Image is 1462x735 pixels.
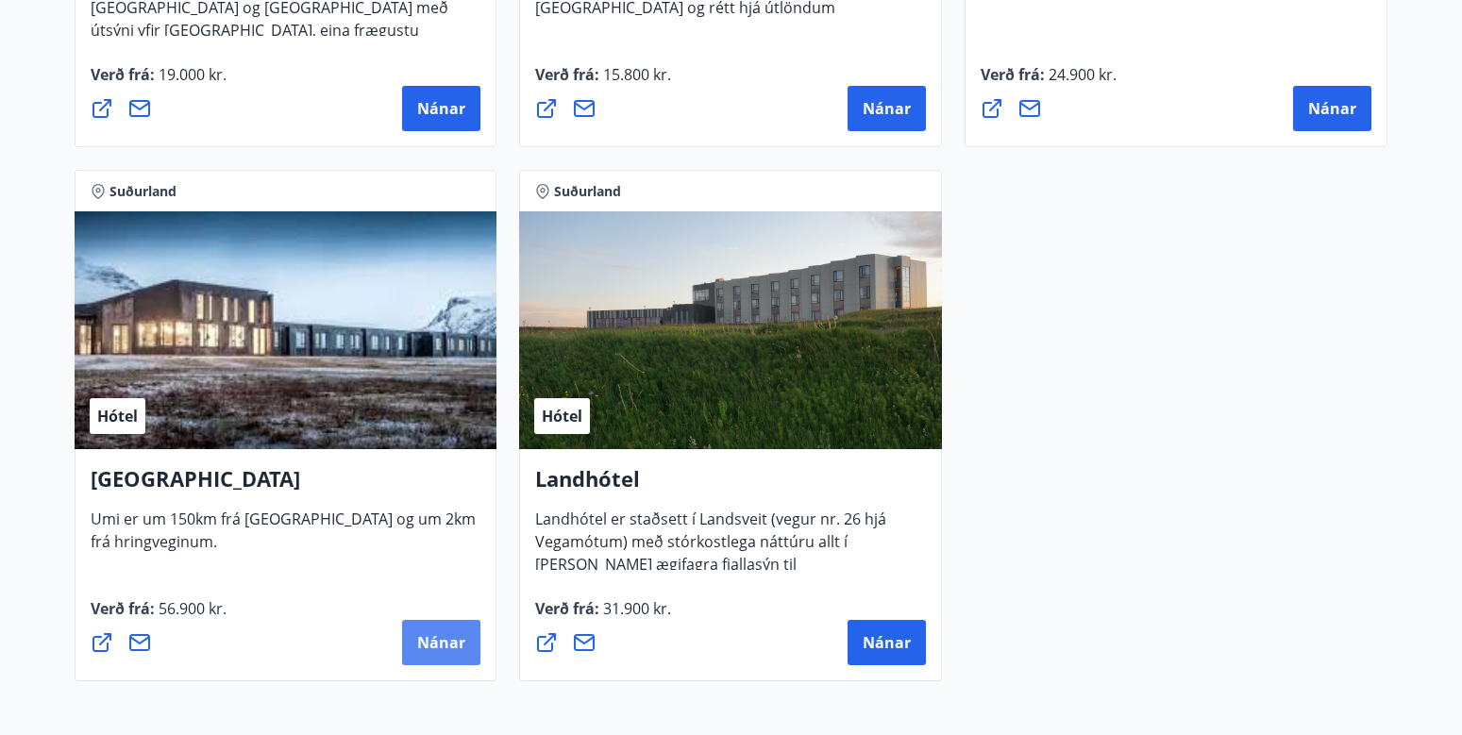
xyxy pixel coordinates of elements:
[1308,98,1356,119] span: Nánar
[863,98,911,119] span: Nánar
[402,86,480,131] button: Nánar
[542,406,582,426] span: Hótel
[417,632,465,653] span: Nánar
[863,632,911,653] span: Nánar
[981,64,1117,100] span: Verð frá :
[554,182,621,201] span: Suðurland
[535,464,926,508] h4: Landhótel
[109,182,176,201] span: Suðurland
[155,598,227,619] span: 56.900 kr.
[91,464,481,508] h4: [GEOGRAPHIC_DATA]
[91,64,227,100] span: Verð frá :
[1045,64,1117,85] span: 24.900 kr.
[97,406,138,426] span: Hótel
[535,509,886,635] span: Landhótel er staðsett í Landsveit (vegur nr. 26 hjá Vegamótum) með stórkostlega náttúru allt í [P...
[848,86,926,131] button: Nánar
[599,64,671,85] span: 15.800 kr.
[535,64,671,100] span: Verð frá :
[535,598,671,634] span: Verð frá :
[91,598,227,634] span: Verð frá :
[402,620,480,665] button: Nánar
[1293,86,1371,131] button: Nánar
[599,598,671,619] span: 31.900 kr.
[417,98,465,119] span: Nánar
[91,509,476,567] span: Umi er um 150km frá [GEOGRAPHIC_DATA] og um 2km frá hringveginum.
[848,620,926,665] button: Nánar
[155,64,227,85] span: 19.000 kr.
